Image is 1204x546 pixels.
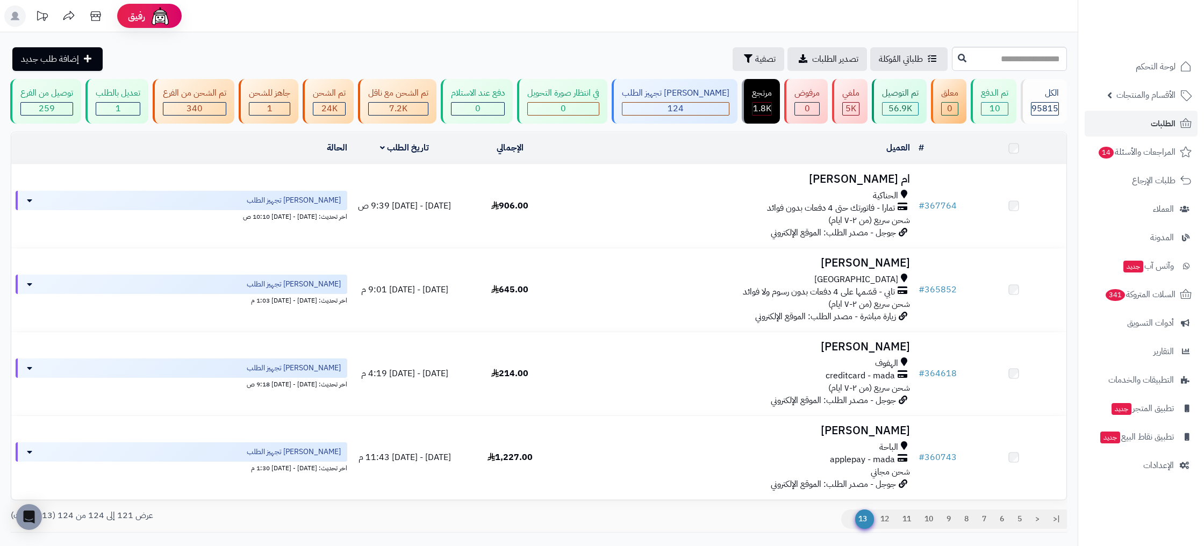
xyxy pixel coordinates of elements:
a: تعديل بالطلب 1 [83,79,150,124]
a: مرتجع 1.8K [740,79,782,124]
span: 0 [475,102,481,115]
a: #365852 [919,283,957,296]
span: التطبيقات والخدمات [1108,372,1174,387]
span: تصدير الطلبات [812,53,858,66]
span: أدوات التسويق [1127,315,1174,331]
span: الإعدادات [1143,458,1174,473]
span: 340 [187,102,203,115]
h3: [PERSON_NAME] [567,341,910,353]
span: [PERSON_NAME] تجهيز الطلب [247,195,341,206]
span: جديد [1112,403,1131,415]
span: 259 [39,102,55,115]
a: 6 [993,509,1011,529]
span: المراجعات والأسئلة [1098,145,1176,160]
span: الأقسام والمنتجات [1116,88,1176,103]
div: 1827 [752,103,771,115]
a: الإجمالي [497,141,524,154]
a: وآتس آبجديد [1085,253,1198,279]
a: السلات المتروكة341 [1085,282,1198,307]
div: 56869 [883,103,918,115]
a: العملاء [1085,196,1198,222]
span: إضافة طلب جديد [21,53,79,66]
div: اخر تحديث: [DATE] - [DATE] 1:30 م [16,462,347,473]
span: 0 [947,102,952,115]
span: 214.00 [491,367,528,380]
a: المراجعات والأسئلة14 [1085,139,1198,165]
a: طلبات الإرجاع [1085,168,1198,193]
span: شحن مجاني [871,465,910,478]
span: [DATE] - [DATE] 9:39 ص [358,199,451,212]
a: مرفوض 0 [782,79,830,124]
h3: [PERSON_NAME] [567,257,910,269]
span: شحن سريع (من ٢-٧ ايام) [828,298,910,311]
span: 0 [805,102,810,115]
a: معلق 0 [929,79,969,124]
button: تصفية [733,47,784,71]
span: creditcard - mada [826,370,895,382]
a: تم الشحن مع ناقل 7.2K [356,79,439,124]
a: تصدير الطلبات [787,47,867,71]
div: ملغي [842,87,859,99]
span: [DATE] - [DATE] 4:19 م [361,367,448,380]
span: جديد [1100,432,1120,443]
div: 0 [451,103,504,115]
div: 259 [21,103,73,115]
div: تم الدفع [981,87,1008,99]
div: مرتجع [752,87,772,99]
a: جاهز للشحن 1 [236,79,300,124]
a: المدونة [1085,225,1198,250]
div: توصيل من الفرع [20,87,73,99]
div: 340 [163,103,226,115]
a: دفع عند الاستلام 0 [439,79,515,124]
span: 13 [855,509,874,529]
span: جوجل - مصدر الطلب: الموقع الإلكتروني [771,478,896,491]
a: تم التوصيل 56.9K [870,79,929,124]
div: 7222 [369,103,428,115]
a: تطبيق المتجرجديد [1085,396,1198,421]
div: [PERSON_NAME] تجهيز الطلب [622,87,729,99]
span: المدونة [1150,230,1174,245]
div: 0 [528,103,599,115]
a: الإعدادات [1085,452,1198,478]
div: مرفوض [794,87,820,99]
a: < [1028,509,1047,529]
span: الباحة [879,441,898,454]
span: تصفية [755,53,776,66]
div: اخر تحديث: [DATE] - [DATE] 9:18 ص [16,378,347,389]
span: تمارا - فاتورتك حتى 4 دفعات بدون فوائد [767,202,895,214]
a: في انتظار صورة التحويل 0 [515,79,610,124]
a: العميل [886,141,910,154]
h3: [PERSON_NAME] [567,425,910,437]
div: دفع عند الاستلام [451,87,505,99]
a: ملغي 5K [830,79,870,124]
span: # [919,199,924,212]
div: جاهز للشحن [249,87,290,99]
a: التطبيقات والخدمات [1085,367,1198,393]
div: الكل [1031,87,1059,99]
span: شحن سريع (من ٢-٧ ايام) [828,382,910,394]
div: 0 [795,103,819,115]
span: تابي - قسّمها على 4 دفعات بدون رسوم ولا فوائد [743,286,895,298]
span: العملاء [1153,202,1174,217]
span: [PERSON_NAME] تجهيز الطلب [247,279,341,290]
span: 645.00 [491,283,528,296]
span: 341 [1106,289,1125,301]
span: [GEOGRAPHIC_DATA] [814,274,898,286]
div: في انتظار صورة التحويل [527,87,599,99]
span: زيارة مباشرة - مصدر الطلب: الموقع الإلكتروني [755,310,896,323]
a: الحالة [327,141,347,154]
span: طلباتي المُوكلة [879,53,923,66]
span: # [919,283,924,296]
a: #364618 [919,367,957,380]
span: التقارير [1153,344,1174,359]
div: اخر تحديث: [DATE] - [DATE] 1:03 م [16,294,347,305]
div: تم الشحن من الفرع [163,87,226,99]
a: أدوات التسويق [1085,310,1198,336]
div: 1 [249,103,290,115]
span: 1.8K [753,102,771,115]
a: توصيل من الفرع 259 [8,79,83,124]
div: اخر تحديث: [DATE] - [DATE] 10:10 ص [16,210,347,221]
a: تم الشحن من الفرع 340 [150,79,236,124]
div: 24045 [313,103,345,115]
a: طلباتي المُوكلة [870,47,948,71]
